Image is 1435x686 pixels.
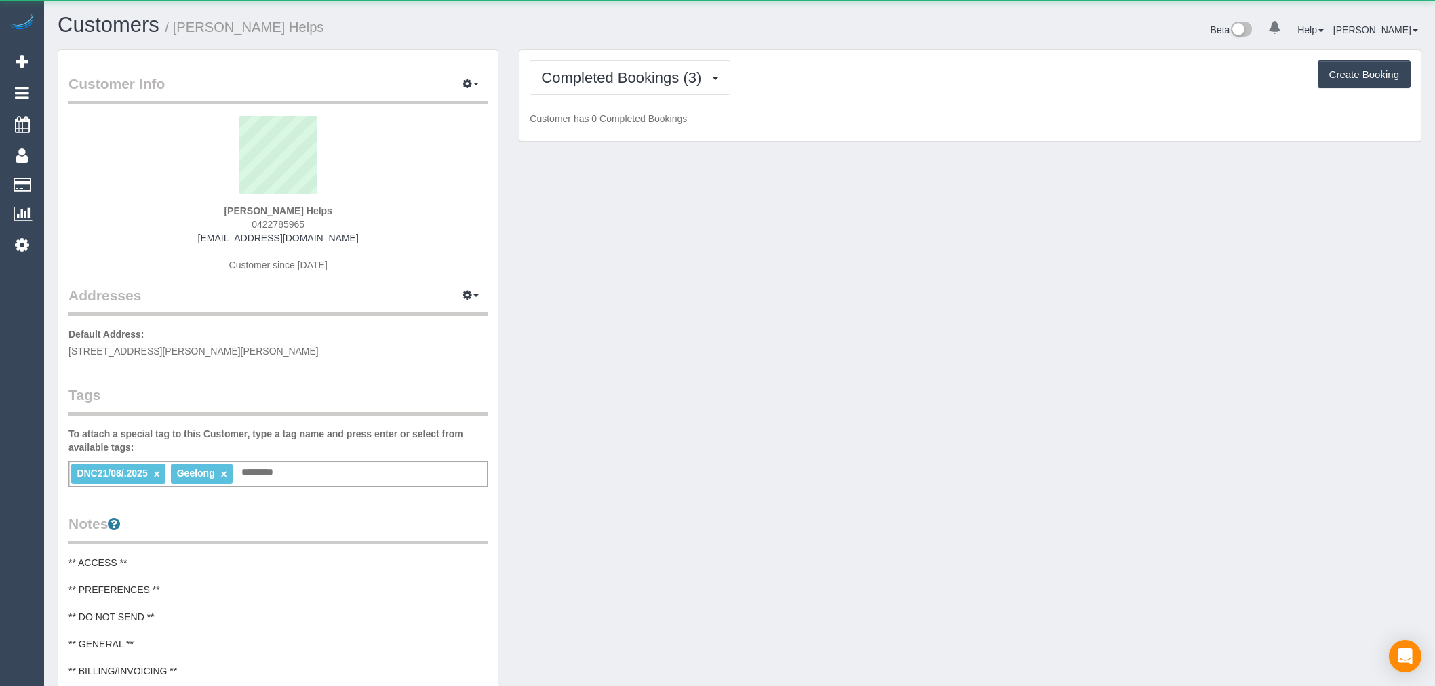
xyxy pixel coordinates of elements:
[177,468,215,479] span: Geelong
[1211,24,1253,35] a: Beta
[1389,640,1421,672] div: Open Intercom Messenger
[58,13,159,37] a: Customers
[1318,60,1411,89] button: Create Booking
[68,514,488,544] legend: Notes
[221,468,227,480] a: ×
[68,327,144,341] label: Default Address:
[252,219,304,230] span: 0422785965
[68,74,488,104] legend: Customer Info
[77,468,147,479] span: DNC21/08/.2025
[1297,24,1324,35] a: Help
[165,20,324,35] small: / [PERSON_NAME] Helps
[1333,24,1418,35] a: [PERSON_NAME]
[68,427,488,454] label: To attach a special tag to this Customer, type a tag name and press enter or select from availabl...
[530,60,730,95] button: Completed Bookings (3)
[530,112,1411,125] p: Customer has 0 Completed Bookings
[229,260,328,270] span: Customer since [DATE]
[224,205,332,216] strong: [PERSON_NAME] Helps
[198,233,359,243] a: [EMAIL_ADDRESS][DOMAIN_NAME]
[8,14,35,33] img: Automaid Logo
[68,346,319,357] span: [STREET_ADDRESS][PERSON_NAME][PERSON_NAME]
[154,468,160,480] a: ×
[68,385,488,416] legend: Tags
[1230,22,1252,39] img: New interface
[541,69,708,86] span: Completed Bookings (3)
